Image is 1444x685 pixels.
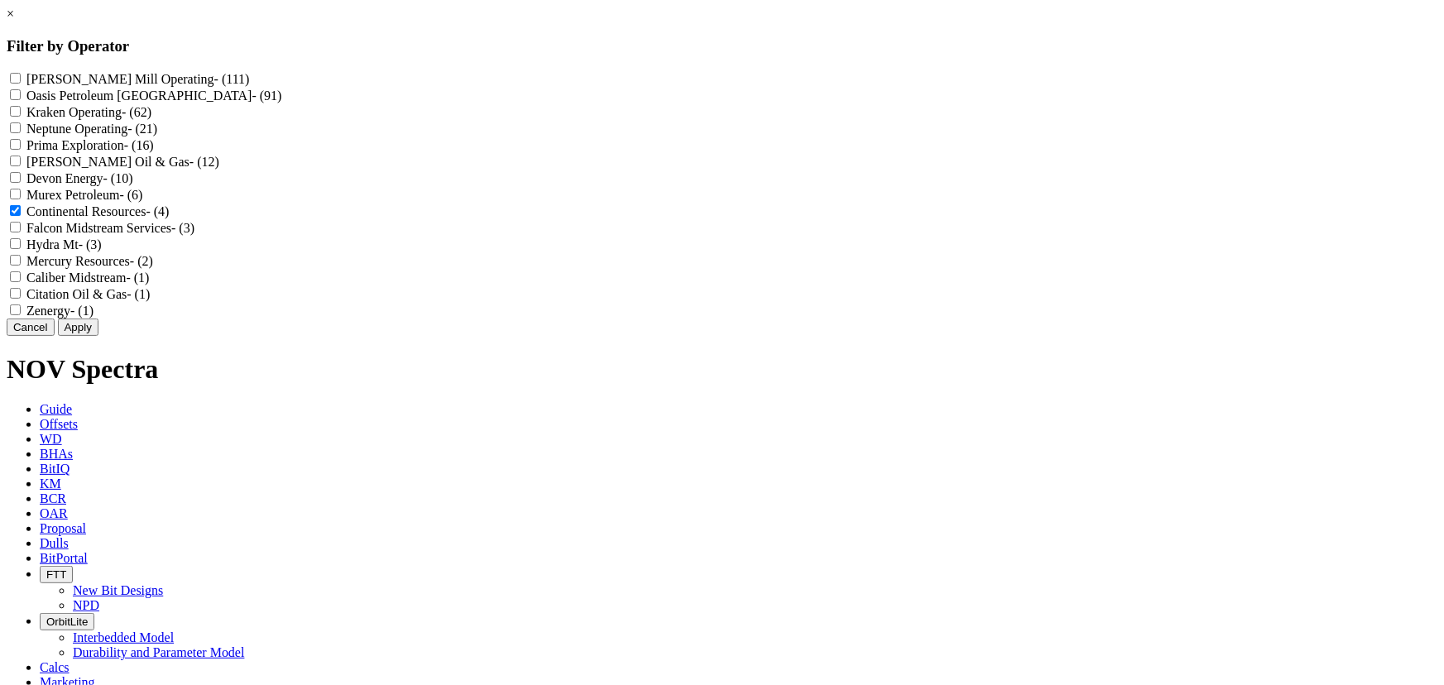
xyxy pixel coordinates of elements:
[40,432,62,446] span: WD
[73,645,245,659] a: Durability and Parameter Model
[73,630,174,644] a: Interbedded Model
[79,237,102,251] span: - (3)
[119,188,142,202] span: - (6)
[26,304,94,318] label: Zenergy
[124,138,154,152] span: - (16)
[73,598,99,612] a: NPD
[26,188,142,202] label: Murex Petroleum
[103,171,133,185] span: - (10)
[26,171,133,185] label: Devon Energy
[26,204,169,218] label: Continental Resources
[26,105,151,119] label: Kraken Operating
[40,477,61,491] span: KM
[26,122,157,136] label: Neptune Operating
[40,402,72,416] span: Guide
[26,237,102,251] label: Hydra Mt
[40,491,66,505] span: BCR
[40,660,70,674] span: Calcs
[7,37,1437,55] h3: Filter by Operator
[70,304,94,318] span: - (1)
[46,568,66,581] span: FTT
[146,204,169,218] span: - (4)
[40,536,69,550] span: Dulls
[26,72,249,86] label: [PERSON_NAME] Mill Operating
[252,89,281,103] span: - (91)
[26,89,281,103] label: Oasis Petroleum [GEOGRAPHIC_DATA]
[171,221,194,235] span: - (3)
[40,417,78,431] span: Offsets
[214,72,250,86] span: - (111)
[46,616,88,628] span: OrbitLite
[127,287,150,301] span: - (1)
[26,271,149,285] label: Caliber Midstream
[127,122,157,136] span: - (21)
[40,462,70,476] span: BitIQ
[7,7,14,21] a: ×
[189,155,219,169] span: - (12)
[26,221,194,235] label: Falcon Midstream Services
[122,105,151,119] span: - (62)
[40,551,88,565] span: BitPortal
[26,287,150,301] label: Citation Oil & Gas
[7,319,55,336] button: Cancel
[40,506,68,520] span: OAR
[40,521,86,535] span: Proposal
[126,271,149,285] span: - (1)
[40,447,73,461] span: BHAs
[130,254,153,268] span: - (2)
[26,138,154,152] label: Prima Exploration
[58,319,98,336] button: Apply
[73,583,163,597] a: New Bit Designs
[7,354,1437,385] h1: NOV Spectra
[26,254,153,268] label: Mercury Resources
[26,155,219,169] label: [PERSON_NAME] Oil & Gas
